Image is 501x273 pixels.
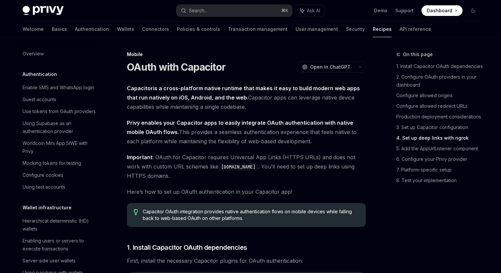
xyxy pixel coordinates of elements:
a: User management [296,21,338,37]
a: Configure allowed redirect URLs [396,101,484,111]
a: Configure cookies [17,169,102,181]
div: Server-side user wallets [23,257,76,265]
div: Configure cookies [23,171,63,179]
span: Here’s how to set up OAuth authentication in your Capacitor app! [127,187,366,196]
a: 1. Install Capacitor OAuth dependencies [396,61,484,72]
span: Capacitor apps can leverage native device capabilities while maintaining a single codebase. [127,84,366,111]
span: Ask AI [307,7,320,14]
span: 1. Install Capacitor OAuth dependencies [127,243,247,252]
div: Search... [189,7,207,15]
a: 5. Add the AppUrlListener component [396,143,484,154]
a: Overview [17,48,102,60]
span: Open in ChatGPT [310,64,351,70]
a: Connectors [142,21,169,37]
a: Capacitor [127,85,153,92]
a: Enabling users or servers to execute transactions [17,235,102,255]
a: Hierarchical deterministic (HD) wallets [17,215,102,235]
code: [DOMAIN_NAME] [218,163,258,171]
strong: is a cross-platform native runtime that makes it easy to build modern web apps that run natively ... [127,85,360,101]
a: Server-side user wallets [17,255,102,267]
div: Guest accounts [23,96,56,103]
span: First, install the necessary Capacitor plugins for OAuth authentication: [127,256,366,265]
div: Overview [23,50,44,58]
button: Open in ChatGPT [298,61,355,73]
div: Enabling users or servers to execute transactions [23,237,98,253]
h1: OAuth with Capacitor [127,61,226,73]
span: Dashboard [427,7,452,14]
a: Wallets [117,21,134,37]
a: Support [395,7,414,14]
a: API reference [400,21,431,37]
span: : OAuth for Capacitor requires Universal App Links (HTTPS URLs) and does not work with custom URL... [127,153,366,180]
svg: Tip [134,209,138,215]
a: Authentication [75,21,109,37]
a: Use tokens from OAuth providers [17,105,102,117]
div: Enable SMS and WhatsApp login [23,84,94,92]
a: Basics [52,21,67,37]
button: Toggle dark mode [468,5,478,16]
span: This provides a seamless authentication experience that feels native to each platform while maint... [127,118,366,146]
a: Demo [374,7,387,14]
div: Mocking tokens for testing [23,159,81,167]
strong: Privy enables your Capacitor apps to easily integrate OAuth authentication with native mobile OAu... [127,119,353,135]
a: Production deployment considerations [396,111,484,122]
h5: Wallet infrastructure [23,204,72,212]
div: Using test accounts [23,183,65,191]
a: 6. Configure your Privy provider [396,154,484,165]
a: Security [346,21,365,37]
span: On this page [403,50,433,58]
span: ⌘ K [281,8,288,13]
a: Transaction management [228,21,288,37]
a: 2. Configure OAuth providers in your dashboard [396,72,484,90]
span: Capacitor OAuth integration provides native authentication flows on mobile devices while falling ... [143,208,359,222]
a: Dashboard [421,5,463,16]
img: dark logo [23,6,64,15]
a: 3. Set up Capacitor configuration [396,122,484,133]
a: Enable SMS and WhatsApp login [17,82,102,94]
div: Use tokens from OAuth providers [23,107,96,115]
button: Ask AI [296,5,325,17]
div: Mobile [127,51,366,58]
a: Mocking tokens for testing [17,157,102,169]
a: Using test accounts [17,181,102,193]
h5: Authentication [23,70,57,78]
div: Worldcoin Mini App SIWE with Privy [23,139,98,155]
a: Using Supabase as an authentication provider [17,117,102,137]
a: Policies & controls [177,21,220,37]
a: Configure allowed origins [396,90,484,101]
strong: Important [127,154,152,161]
div: Hierarchical deterministic (HD) wallets [23,217,98,233]
a: 4. Set up deep links with ngrok [396,133,484,143]
a: Guest accounts [17,94,102,105]
a: Recipes [373,21,392,37]
a: 7. Platform-specific setup [396,165,484,175]
div: Using Supabase as an authentication provider [23,119,98,135]
a: Worldcoin Mini App SIWE with Privy [17,137,102,157]
a: Welcome [23,21,44,37]
button: Search...⌘K [176,5,292,17]
a: 8. Test your implementation [396,175,484,186]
